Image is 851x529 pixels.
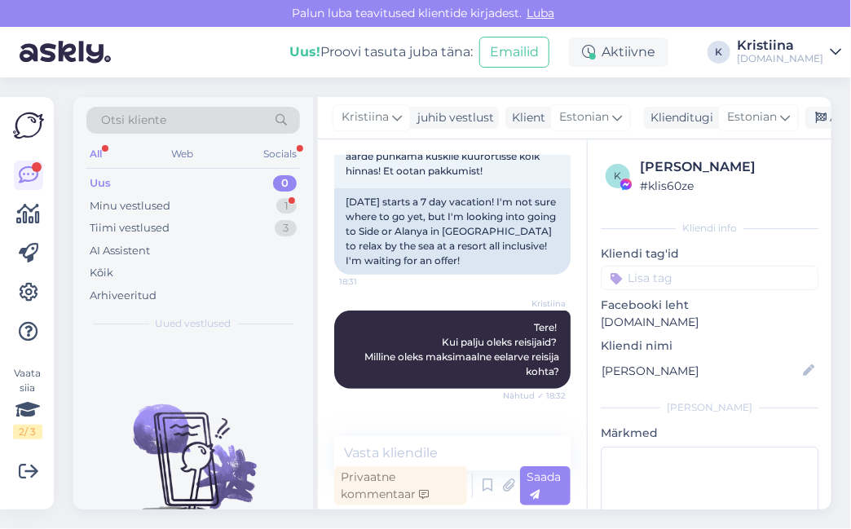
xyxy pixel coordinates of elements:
[90,288,157,304] div: Arhiveeritud
[90,243,150,259] div: AI Assistent
[275,220,297,236] div: 3
[602,362,800,380] input: Lisa nimi
[90,175,111,192] div: Uus
[13,366,42,439] div: Vaata siia
[339,276,400,288] span: 18:31
[334,188,571,275] div: [DATE] starts a 7 day vacation! I'm not sure where to go yet, but I'm looking into going to Side ...
[411,109,494,126] div: juhib vestlust
[73,375,313,522] img: No chats
[13,110,44,141] img: Askly Logo
[90,265,113,281] div: Kõik
[503,390,566,402] span: Nähtud ✓ 18:32
[601,245,818,262] p: Kliendi tag'id
[479,37,549,68] button: Emailid
[601,400,818,415] div: [PERSON_NAME]
[342,108,389,126] span: Kristiina
[90,198,170,214] div: Minu vestlused
[13,425,42,439] div: 2 / 3
[169,143,197,165] div: Web
[601,425,818,442] p: Märkmed
[505,298,566,310] span: Kristiina
[737,39,841,65] a: Kristiina[DOMAIN_NAME]
[708,41,730,64] div: K
[601,297,818,314] p: Facebooki leht
[273,175,297,192] div: 0
[640,177,814,195] div: # klis60ze
[601,314,818,331] p: [DOMAIN_NAME]
[276,198,297,214] div: 1
[601,266,818,290] input: Lisa tag
[601,337,818,355] p: Kliendi nimi
[569,37,668,67] div: Aktiivne
[334,466,467,505] div: Privaatne kommentaar
[101,112,166,129] span: Otsi kliente
[559,108,609,126] span: Estonian
[640,157,814,177] div: [PERSON_NAME]
[727,108,777,126] span: Estonian
[90,220,170,236] div: Tiimi vestlused
[644,109,713,126] div: Klienditugi
[505,109,545,126] div: Klient
[86,143,105,165] div: All
[289,44,320,60] b: Uus!
[156,316,231,331] span: Uued vestlused
[737,39,823,52] div: Kristiina
[737,52,823,65] div: [DOMAIN_NAME]
[260,143,300,165] div: Socials
[615,170,622,182] span: k
[601,221,818,236] div: Kliendi info
[289,42,473,62] div: Proovi tasuta juba täna:
[522,6,559,20] span: Luba
[527,469,561,501] span: Saada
